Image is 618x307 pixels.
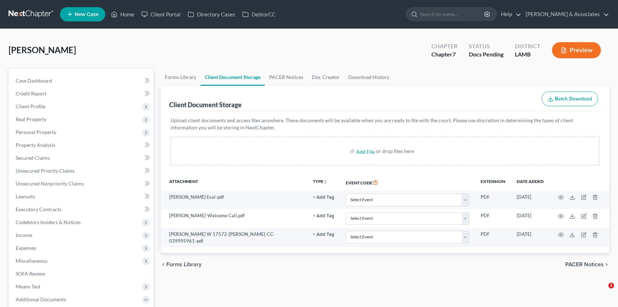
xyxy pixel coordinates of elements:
[313,214,334,218] button: + Add Tag
[161,262,166,267] i: chevron_left
[475,190,511,209] td: PDF
[511,174,549,190] th: Date added
[552,42,601,58] button: Preview
[420,8,485,21] input: Search by name...
[16,78,52,84] span: Case Dashboard
[313,194,334,200] a: + Add Tag
[16,258,47,264] span: Miscellaneous
[161,174,307,190] th: Attachment
[604,262,609,267] i: chevron_right
[161,69,201,86] a: Forms Library
[161,228,307,248] td: [PERSON_NAME] W 17572-[PERSON_NAME]-CC-039995961-pdf
[469,50,503,59] div: Docs Pending
[161,262,202,267] button: chevron_left Forms Library
[107,8,138,21] a: Home
[16,283,40,289] span: Means Test
[75,12,98,17] span: New Case
[9,45,76,55] span: [PERSON_NAME]
[166,262,202,267] span: Forms Library
[239,8,279,21] a: DebtorCC
[16,142,55,148] span: Property Analysis
[201,69,265,86] a: Client Document Storage
[10,74,153,87] a: Case Dashboard
[16,206,61,212] span: Executory Contracts
[515,42,541,50] div: District
[16,103,45,109] span: Client Profile
[138,8,184,21] a: Client Portal
[16,245,36,251] span: Expenses
[340,174,475,190] th: Event Code
[10,87,153,100] a: Credit Report
[431,42,457,50] div: Chapter
[565,262,604,267] span: PACER Notices
[16,271,45,277] span: SOFA Review
[431,50,457,59] div: Chapter
[511,209,549,228] td: [DATE]
[169,100,242,109] div: Client Document Storage
[16,232,32,238] span: Income
[171,117,599,131] p: Upload client documents and access files anywhere. These documents will be available when you are...
[515,50,541,59] div: LAMB
[565,262,609,267] button: PACER Notices chevron_right
[313,232,334,237] button: + Add Tag
[344,69,394,86] a: Download History
[313,179,328,184] button: TYPEunfold_more
[323,180,328,184] i: unfold_more
[497,8,521,21] a: Help
[542,91,598,107] button: Batch Download
[475,228,511,248] td: PDF
[161,190,307,209] td: [PERSON_NAME] Eval-pdf
[16,180,84,187] span: Unsecured Nonpriority Claims
[16,219,81,225] span: Codebtors Insiders & Notices
[161,209,307,228] td: [PERSON_NAME]-Welcome Call.pdf
[608,283,614,288] span: 1
[16,155,50,161] span: Secured Claims
[16,168,75,174] span: Unsecured Priority Claims
[10,164,153,177] a: Unsecured Priority Claims
[313,231,334,238] a: + Add Tag
[475,209,511,228] td: PDF
[265,69,308,86] a: PACER Notices
[10,177,153,190] a: Unsecured Nonpriority Claims
[16,296,66,302] span: Additional Documents
[469,42,503,50] div: Status
[511,190,549,209] td: [DATE]
[376,148,414,155] div: or drop files here
[10,139,153,152] a: Property Analysis
[522,8,609,21] a: [PERSON_NAME] & Associates
[16,90,46,96] span: Credit Report
[511,228,549,248] td: [DATE]
[308,69,344,86] a: Doc Creator
[594,283,611,300] iframe: Intercom live chat
[16,116,46,122] span: Real Property
[313,212,334,219] a: + Add Tag
[10,190,153,203] a: Lawsuits
[555,96,592,102] span: Batch Download
[10,152,153,164] a: Secured Claims
[452,51,456,58] span: 7
[16,129,56,135] span: Personal Property
[10,267,153,280] a: SOFA Review
[16,193,35,199] span: Lawsuits
[184,8,239,21] a: Directory Cases
[475,174,511,190] th: Extension
[313,195,334,200] button: + Add Tag
[10,203,153,216] a: Executory Contracts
